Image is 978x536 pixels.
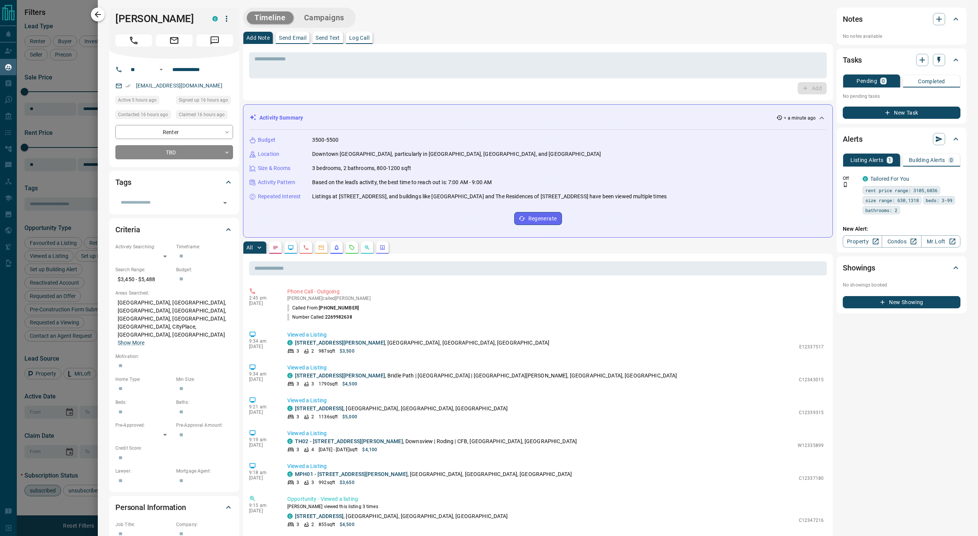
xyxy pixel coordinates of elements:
p: $4,500 [342,381,357,387]
a: [STREET_ADDRESS] [295,513,343,519]
p: Budget [258,136,275,144]
p: Off [843,175,858,182]
p: E12337517 [799,343,824,350]
p: Called From: [287,304,359,311]
p: Listings at [STREET_ADDRESS], and buildings like [GEOGRAPHIC_DATA] and The Residences of [STREET_... [312,193,667,201]
p: 2 [311,413,314,420]
p: 1790 sqft [319,381,338,387]
a: [STREET_ADDRESS][PERSON_NAME] [295,340,385,346]
p: 992 sqft [319,479,335,486]
a: [STREET_ADDRESS] [295,405,343,411]
p: $3,500 [340,348,355,355]
p: C12343015 [799,376,824,383]
p: $4,100 [362,446,377,453]
p: C12347216 [799,517,824,524]
h2: Tasks [843,54,862,66]
p: , [GEOGRAPHIC_DATA], [GEOGRAPHIC_DATA], [GEOGRAPHIC_DATA] [295,405,508,413]
svg: Emails [318,245,324,251]
p: Phone Call - Outgoing [287,288,824,296]
p: [DATE] [249,508,276,513]
p: [DATE] [249,301,276,306]
div: condos.ca [287,471,293,477]
p: 3 bedrooms, 2 bathrooms, 800-1200 sqft [312,164,411,172]
p: Activity Summary [259,114,303,122]
p: 3 [296,446,299,453]
p: Lawyer: [115,468,172,474]
svg: Opportunities [364,245,370,251]
span: size range: 630,1318 [865,196,919,204]
a: [STREET_ADDRESS][PERSON_NAME] [295,372,385,379]
p: , Downsview | Roding | CFB, [GEOGRAPHIC_DATA], [GEOGRAPHIC_DATA] [295,437,577,445]
p: C12339315 [799,409,824,416]
p: Baths: [176,399,233,406]
h2: Alerts [843,133,863,145]
svg: Email Verified [125,83,131,89]
p: Pending [857,78,877,84]
a: Tailored For You [870,176,909,182]
p: Pre-Approved: [115,422,172,429]
p: Send Email [279,35,306,40]
h2: Criteria [115,223,140,236]
span: Message [196,34,233,47]
div: Tasks [843,51,960,69]
p: , [GEOGRAPHIC_DATA], [GEOGRAPHIC_DATA], [GEOGRAPHIC_DATA] [295,470,572,478]
p: Repeated Interest [258,193,301,201]
p: 9:34 am [249,338,276,344]
p: Size & Rooms [258,164,291,172]
svg: Requests [349,245,355,251]
span: beds: 3-99 [926,196,952,204]
p: Job Title: [115,521,172,528]
div: Notes [843,10,960,28]
p: Beds: [115,399,172,406]
svg: Lead Browsing Activity [288,245,294,251]
p: Motivation: [115,353,233,360]
span: Contacted 16 hours ago [118,111,168,118]
a: [EMAIL_ADDRESS][DOMAIN_NAME] [136,83,222,89]
div: Showings [843,259,960,277]
span: Active 5 hours ago [118,96,157,104]
span: 2269982638 [325,314,352,320]
div: condos.ca [212,16,218,21]
p: 9:19 am [249,437,276,442]
p: Add Note [246,35,270,40]
h2: Tags [115,176,131,188]
p: Actively Searching: [115,243,172,250]
p: Pre-Approval Amount: [176,422,233,429]
div: Renter [115,125,233,139]
h2: Notes [843,13,863,25]
a: Property [843,235,882,248]
h2: Showings [843,262,875,274]
p: 9:15 am [249,503,276,508]
p: , [GEOGRAPHIC_DATA], [GEOGRAPHIC_DATA], [GEOGRAPHIC_DATA] [295,512,508,520]
p: Opportunity - Viewed a listing [287,495,824,503]
p: [DATE] [249,377,276,382]
p: Credit Score: [115,445,233,452]
p: Budget: [176,266,233,273]
p: [DATE] [249,410,276,415]
p: 2:45 pm [249,295,276,301]
svg: Listing Alerts [334,245,340,251]
p: , [GEOGRAPHIC_DATA], [GEOGRAPHIC_DATA], [GEOGRAPHIC_DATA] [295,339,549,347]
span: [PHONE_NUMBER] [319,305,359,311]
p: $3,650 [340,479,355,486]
p: 9:21 am [249,404,276,410]
div: Activity Summary< a minute ago [249,111,826,125]
svg: Push Notification Only [843,182,848,187]
p: $4,500 [340,521,355,528]
button: New Task [843,107,960,119]
p: Viewed a Listing [287,429,824,437]
button: Regenerate [514,212,562,225]
p: 3 [311,381,314,387]
p: Downtown [GEOGRAPHIC_DATA], particularly in [GEOGRAPHIC_DATA], [GEOGRAPHIC_DATA], and [GEOGRAPHIC... [312,150,601,158]
span: Call [115,34,152,47]
span: Signed up 16 hours ago [179,96,228,104]
p: [PERSON_NAME] called [PERSON_NAME] [287,296,824,301]
p: $3,450 - $5,488 [115,273,172,286]
p: No pending tasks [843,91,960,102]
p: 3 [296,413,299,420]
p: Completed [918,79,945,84]
div: Tags [115,173,233,191]
div: condos.ca [287,439,293,444]
p: Listing Alerts [850,157,884,163]
p: [DATE] [249,475,276,481]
